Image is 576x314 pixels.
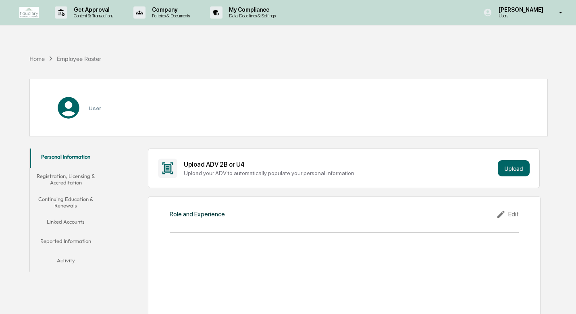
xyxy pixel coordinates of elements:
[57,55,101,62] div: Employee Roster
[67,13,117,19] p: Content & Transactions
[19,7,39,18] img: logo
[146,6,194,13] p: Company
[67,6,117,13] p: Get Approval
[184,170,495,176] div: Upload your ADV to automatically populate your personal information.
[89,105,101,111] h3: User
[170,210,225,218] div: Role and Experience
[30,149,102,168] button: Personal Information
[222,6,280,13] p: My Compliance
[30,252,102,272] button: Activity
[30,149,102,272] div: secondary tabs example
[30,214,102,233] button: Linked Accounts
[30,191,102,214] button: Continuing Education & Renewals
[29,55,45,62] div: Home
[492,6,547,13] p: [PERSON_NAME]
[146,13,194,19] p: Policies & Documents
[184,161,495,168] div: Upload ADV 2B or U4
[30,168,102,191] button: Registration, Licensing & Accreditation
[222,13,280,19] p: Data, Deadlines & Settings
[498,160,530,176] button: Upload
[496,209,519,219] div: Edit
[492,13,547,19] p: Users
[30,233,102,252] button: Reported Information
